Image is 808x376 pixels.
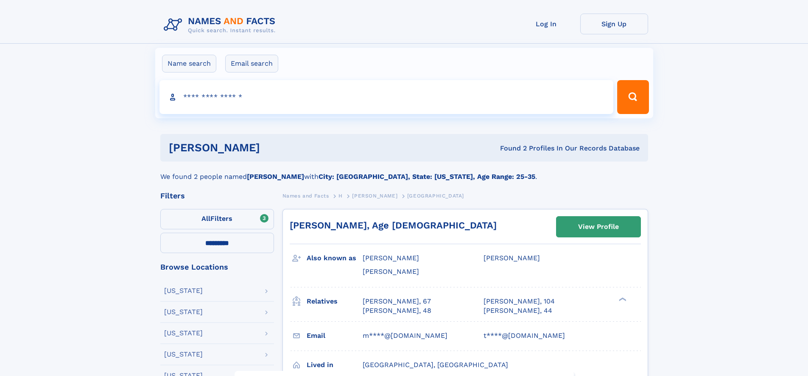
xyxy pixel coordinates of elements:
a: [PERSON_NAME], 48 [363,306,431,315]
label: Email search [225,55,278,72]
div: [US_STATE] [164,351,203,358]
div: ❯ [617,296,627,302]
span: All [201,214,210,223]
a: H [338,190,343,201]
div: [US_STATE] [164,330,203,337]
div: Found 2 Profiles In Our Records Database [380,144,640,153]
span: [GEOGRAPHIC_DATA] [407,193,464,199]
h1: [PERSON_NAME] [169,142,380,153]
a: [PERSON_NAME], 67 [363,297,431,306]
b: City: [GEOGRAPHIC_DATA], State: [US_STATE], Age Range: 25-35 [319,173,535,181]
div: [US_STATE] [164,287,203,294]
div: Browse Locations [160,263,274,271]
h3: Lived in [307,358,363,372]
h3: Email [307,329,363,343]
a: View Profile [556,217,640,237]
div: View Profile [578,217,619,237]
div: [US_STATE] [164,309,203,315]
label: Filters [160,209,274,229]
a: Log In [512,14,580,34]
span: [PERSON_NAME] [363,267,419,276]
img: Logo Names and Facts [160,14,282,36]
a: Names and Facts [282,190,329,201]
label: Name search [162,55,216,72]
h3: Also known as [307,251,363,265]
input: search input [159,80,614,114]
span: [PERSON_NAME] [363,254,419,262]
a: [PERSON_NAME] [352,190,397,201]
a: [PERSON_NAME], 104 [484,297,555,306]
a: [PERSON_NAME], 44 [484,306,552,315]
div: We found 2 people named with . [160,162,648,182]
button: Search Button [617,80,649,114]
a: Sign Up [580,14,648,34]
span: H [338,193,343,199]
b: [PERSON_NAME] [247,173,304,181]
span: [PERSON_NAME] [484,254,540,262]
span: [GEOGRAPHIC_DATA], [GEOGRAPHIC_DATA] [363,361,508,369]
h3: Relatives [307,294,363,309]
div: Filters [160,192,274,200]
a: [PERSON_NAME], Age [DEMOGRAPHIC_DATA] [290,220,497,231]
span: [PERSON_NAME] [352,193,397,199]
